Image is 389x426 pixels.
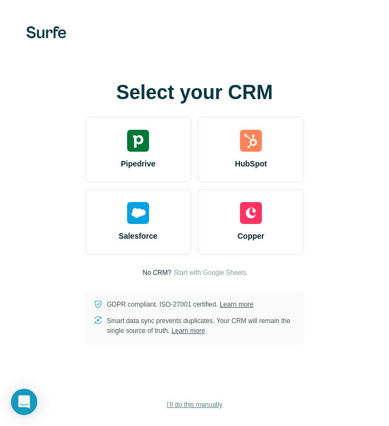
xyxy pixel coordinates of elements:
img: Surfe's logo [26,26,66,38]
img: salesforce's logo [127,202,149,224]
a: Learn more [220,301,253,308]
img: pipedrive's logo [127,130,149,152]
p: Smart data sync prevents duplicates. Your CRM will remain the single source of truth. [107,316,295,336]
p: GDPR compliant. ISO-27001 certified. [107,300,253,309]
div: Open Intercom Messenger [11,389,37,415]
button: I’ll do this manually [159,396,230,413]
button: Start with Google Sheets [174,268,247,278]
span: Copper [238,231,265,241]
span: Pipedrive [121,158,155,169]
span: Salesforce [119,231,158,241]
h1: Select your CRM [85,82,304,103]
img: hubspot's logo [240,130,262,152]
a: Learn more [171,327,205,335]
p: No CRM? [142,268,171,278]
span: I’ll do this manually [167,400,222,410]
span: HubSpot [235,158,267,169]
img: copper's logo [240,202,262,224]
